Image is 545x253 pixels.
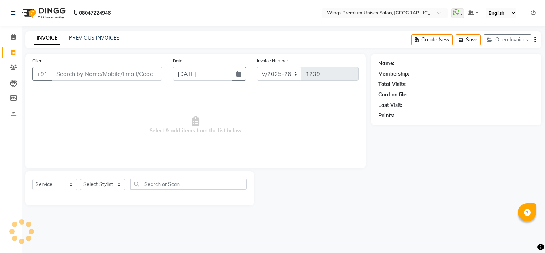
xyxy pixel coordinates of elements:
[32,58,44,64] label: Client
[378,81,407,88] div: Total Visits:
[257,58,288,64] label: Invoice Number
[79,3,111,23] b: 08047224946
[34,32,60,45] a: INVOICE
[173,58,183,64] label: Date
[69,35,120,41] a: PREVIOUS INVOICES
[484,34,531,45] button: Open Invoices
[378,70,410,78] div: Membership:
[456,34,481,45] button: Save
[18,3,68,23] img: logo
[130,179,247,190] input: Search or Scan
[378,91,408,99] div: Card on file:
[411,34,453,45] button: Create New
[378,112,394,119] div: Points:
[515,224,538,246] iframe: chat widget
[378,60,394,67] div: Name:
[32,67,52,81] button: +91
[32,89,359,161] span: Select & add items from the list below
[52,67,162,81] input: Search by Name/Mobile/Email/Code
[378,101,402,109] div: Last Visit:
